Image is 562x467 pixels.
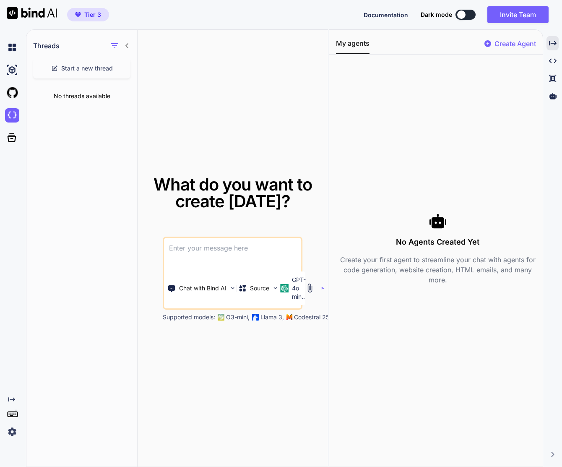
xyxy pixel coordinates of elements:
p: Source [250,284,269,292]
img: ai-studio [5,63,19,77]
span: Dark mode [421,10,452,19]
p: Supported models: [163,313,215,321]
p: Llama 3, [260,313,284,321]
img: attachment [305,283,315,293]
img: icon [321,287,325,290]
button: Invite Team [487,6,549,23]
span: Documentation [364,11,408,18]
h3: No Agents Created Yet [336,236,539,248]
img: chat [5,40,19,55]
button: premiumTier 3 [67,8,109,21]
img: Pick Models [272,284,279,292]
p: Create your first agent to streamline your chat with agents for code generation, website creation... [336,255,539,285]
button: My agents [336,38,369,54]
img: GPT-4o mini [280,284,289,292]
img: Pick Tools [229,284,236,292]
img: Mistral-AI [286,314,292,320]
img: settings [5,425,19,439]
img: darkCloudIdeIcon [5,108,19,123]
p: GPT-4o min.. [292,276,306,301]
img: GPT-4 [218,314,224,321]
p: Chat with Bind AI [179,284,226,292]
p: Codestral 25.01, [294,313,339,321]
p: Create Agent [494,39,536,49]
img: Llama2 [252,314,259,321]
div: No threads available [26,85,137,107]
img: Bind AI [7,7,57,19]
span: Start a new thread [61,64,113,73]
span: What do you want to create [DATE]? [154,174,312,211]
img: premium [75,12,81,17]
button: Documentation [364,10,408,19]
img: githubLight [5,86,19,100]
p: O3-mini, [226,313,250,321]
span: Tier 3 [84,10,101,19]
h1: Threads [33,41,60,51]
